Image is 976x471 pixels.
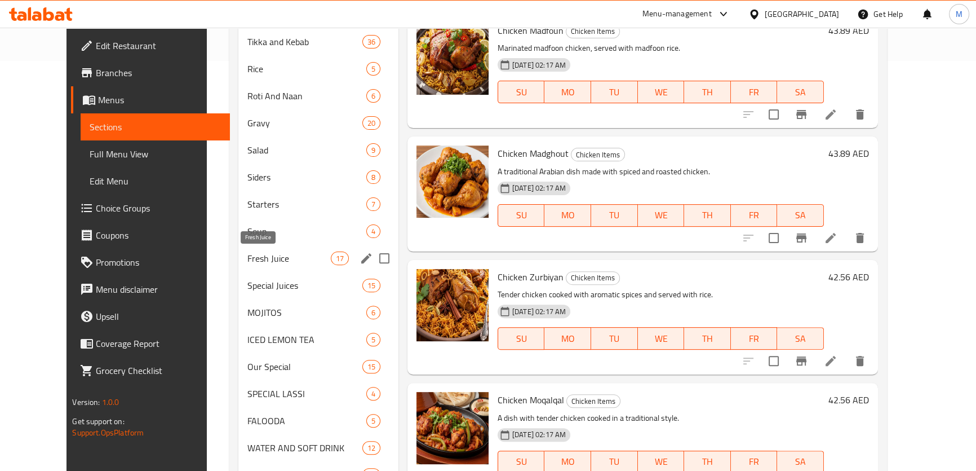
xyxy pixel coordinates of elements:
div: WATER AND SOFT DRINK12 [238,434,398,461]
span: Chicken Items [571,148,624,161]
div: items [366,170,380,184]
div: items [362,441,380,455]
span: SU [503,207,540,223]
img: Chicken Madfoun [416,23,489,95]
span: Full Menu View [90,147,220,161]
button: Branch-specific-item [788,101,815,128]
button: SU [498,81,545,103]
span: 5 [367,64,380,74]
span: FR [735,207,773,223]
a: Coupons [71,222,229,249]
a: Full Menu View [81,140,229,168]
button: FR [731,327,778,350]
img: Chicken Moqalqal [416,392,489,464]
div: items [366,197,380,211]
span: SU [503,454,540,470]
span: Salad [247,143,366,157]
span: SA [782,454,819,470]
span: TH [689,207,726,223]
span: 8 [367,172,380,183]
span: [DATE] 02:17 AM [508,429,570,440]
span: TH [689,454,726,470]
a: Coverage Report [71,330,229,357]
span: Coverage Report [96,337,220,350]
span: TH [689,331,726,347]
p: Marinated madfoon chicken, served with madfoon rice. [498,41,824,55]
button: edit [358,250,375,267]
span: Chicken Items [566,25,619,38]
button: SU [498,327,545,350]
span: Rice [247,62,366,76]
div: FALOODA5 [238,407,398,434]
span: TH [689,84,726,100]
h6: 43.89 AED [828,146,869,161]
span: Sections [90,120,220,134]
span: WE [642,454,680,470]
div: SPECIAL LASSI4 [238,380,398,407]
div: Rice5 [238,55,398,82]
div: WATER AND SOFT DRINK [247,441,362,455]
div: Our Special [247,360,362,373]
span: Special Juices [247,279,362,292]
a: Promotions [71,249,229,276]
span: 6 [367,307,380,318]
span: 20 [363,118,380,129]
div: items [362,360,380,373]
span: Grocery Checklist [96,364,220,377]
span: 5 [367,334,380,345]
span: 15 [363,280,380,291]
a: Upsell [71,303,229,330]
span: Get support on: [72,414,124,429]
span: MO [549,207,587,223]
h6: 43.89 AED [828,23,869,38]
div: Chicken Items [571,148,625,161]
span: TU [596,84,633,100]
button: TU [591,204,638,227]
span: Version: [72,395,100,410]
span: 5 [367,416,380,426]
div: Chicken Items [566,271,620,285]
span: 9 [367,145,380,156]
div: items [366,62,380,76]
button: Branch-specific-item [788,347,815,375]
div: items [366,306,380,319]
div: [GEOGRAPHIC_DATA] [765,8,839,20]
a: Sections [81,113,229,140]
div: Roti And Naan [247,89,366,103]
span: Select to update [762,226,786,250]
span: TU [596,207,633,223]
div: items [366,387,380,400]
span: Edit Restaurant [96,39,220,52]
span: Upsell [96,310,220,323]
div: items [366,333,380,346]
a: Grocery Checklist [71,357,229,384]
div: items [362,116,380,130]
span: SA [782,84,819,100]
button: delete [846,101,873,128]
a: Support.OpsPlatform [72,425,144,440]
span: Chicken Zurbiyan [498,268,564,285]
span: Chicken Madghout [498,145,569,162]
div: items [366,225,380,238]
div: ICED LEMON TEA5 [238,326,398,353]
span: Gravy [247,116,362,130]
div: Salad9 [238,137,398,164]
div: Fresh Juice17edit [238,245,398,272]
span: 12 [363,443,380,454]
a: Edit menu item [824,354,837,368]
span: 6 [367,91,380,102]
span: Menu disclaimer [96,283,220,296]
span: 36 [363,37,380,47]
button: TH [684,204,731,227]
a: Edit Restaurant [71,32,229,59]
span: Branches [96,66,220,80]
button: TH [684,81,731,103]
span: 4 [367,226,380,237]
p: Tender chicken cooked with aromatic spices and served with rice. [498,288,824,302]
span: FALOODA [247,414,366,428]
span: SA [782,207,819,223]
span: [DATE] 02:17 AM [508,60,570,71]
span: SU [503,84,540,100]
div: Starters7 [238,191,398,218]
